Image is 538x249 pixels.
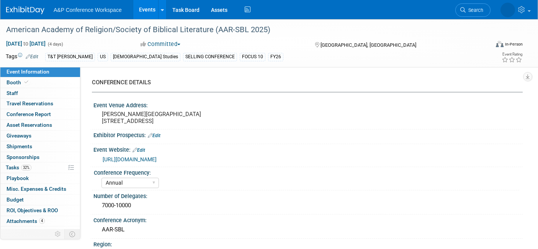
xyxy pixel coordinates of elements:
[21,165,31,170] span: 32%
[6,164,31,170] span: Tasks
[54,7,122,13] span: A&P Conference Workspace
[47,42,63,47] span: (4 days)
[268,53,283,61] div: FY26
[93,239,523,248] div: Region:
[7,186,66,192] span: Misc. Expenses & Credits
[93,100,523,109] div: Event Venue Address:
[0,226,80,237] a: more
[7,197,24,203] span: Budget
[6,40,46,47] span: [DATE] [DATE]
[0,98,80,109] a: Travel Reservations
[65,229,80,239] td: Toggle Event Tabs
[0,141,80,152] a: Shipments
[0,109,80,120] a: Conference Report
[7,90,18,96] span: Staff
[0,67,80,77] a: Event Information
[240,53,265,61] div: FOCUS 10
[94,167,519,177] div: Conference Frequency:
[45,53,95,61] div: T&T [PERSON_NAME]
[99,224,517,236] div: AAR-SBL
[26,54,38,59] a: Edit
[446,40,523,51] div: Event Format
[0,184,80,194] a: Misc. Expenses & Credits
[7,175,29,181] span: Playbook
[321,42,416,48] span: [GEOGRAPHIC_DATA], [GEOGRAPHIC_DATA]
[98,53,108,61] div: US
[93,215,523,224] div: Conference Acronym:
[7,154,39,160] span: Sponsorships
[93,144,523,154] div: Event Website:
[0,216,80,226] a: Attachments4
[455,3,491,17] a: Search
[183,53,237,61] div: SELLING CONFERENCE
[502,52,522,56] div: Event Rating
[0,131,80,141] a: Giveaways
[505,41,523,47] div: In-Person
[7,207,58,213] span: ROI, Objectives & ROO
[7,143,32,149] span: Shipments
[111,53,180,61] div: [DEMOGRAPHIC_DATA] Studies
[0,173,80,183] a: Playbook
[39,218,45,224] span: 4
[0,77,80,88] a: Booth
[0,195,80,205] a: Budget
[466,7,483,13] span: Search
[93,190,523,200] div: Number of Delegates:
[99,200,517,211] div: 7000-10000
[500,3,515,17] img: Anne Weston
[6,52,38,61] td: Tags
[7,122,52,128] span: Asset Reservations
[103,156,157,162] a: [URL][DOMAIN_NAME]
[0,152,80,162] a: Sponsorships
[148,133,160,138] a: Edit
[5,228,17,234] span: more
[25,80,28,84] i: Booth reservation complete
[7,79,30,85] span: Booth
[0,162,80,173] a: Tasks32%
[102,111,264,124] pre: [PERSON_NAME][GEOGRAPHIC_DATA] [STREET_ADDRESS]
[7,100,53,106] span: Travel Reservations
[93,129,523,139] div: Exhibitor Prospectus:
[7,111,51,117] span: Conference Report
[7,218,45,224] span: Attachments
[51,229,65,239] td: Personalize Event Tab Strip
[6,7,44,14] img: ExhibitDay
[496,41,504,47] img: Format-Inperson.png
[0,120,80,130] a: Asset Reservations
[92,79,517,87] div: CONFERENCE DETAILS
[7,133,31,139] span: Giveaways
[7,69,49,75] span: Event Information
[132,147,145,153] a: Edit
[0,205,80,216] a: ROI, Objectives & ROO
[138,40,183,48] button: Committed
[3,23,479,37] div: American Academy of Religion/Society of Biblical Literature (AAR-SBL 2025)
[22,41,29,47] span: to
[0,88,80,98] a: Staff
